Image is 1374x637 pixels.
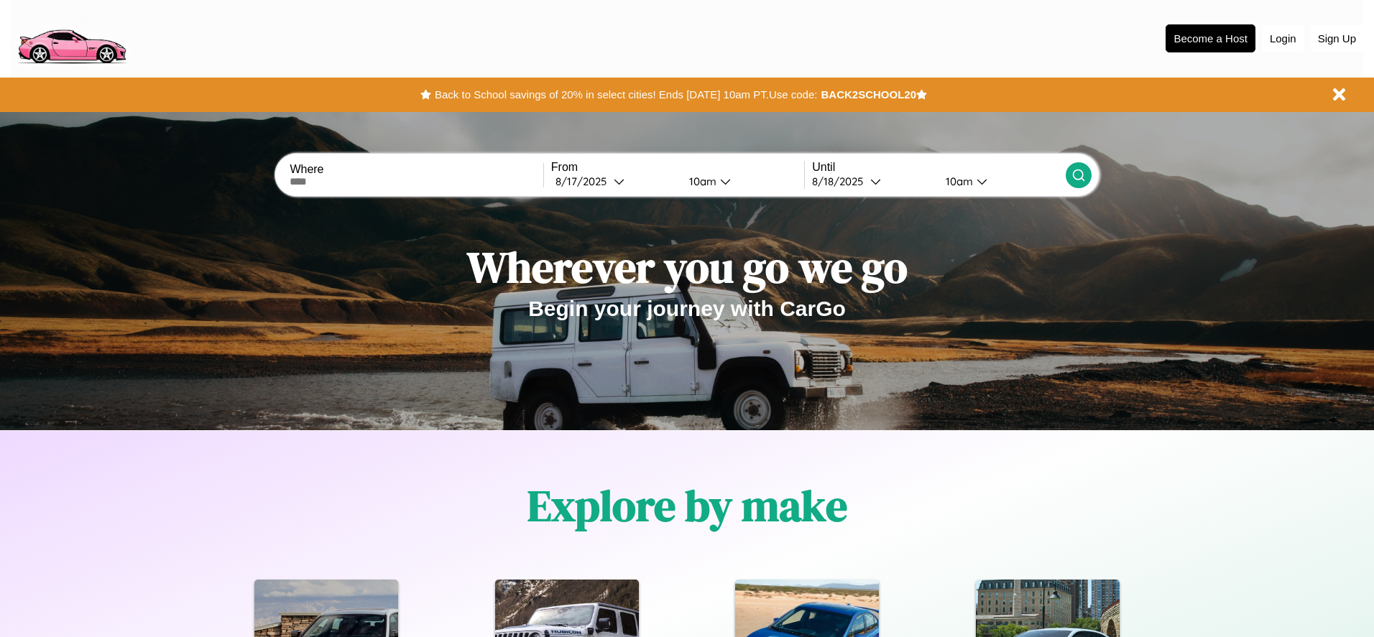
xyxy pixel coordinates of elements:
div: 8 / 17 / 2025 [555,175,614,188]
button: 8/17/2025 [551,174,678,189]
button: 10am [678,174,804,189]
button: Become a Host [1166,24,1255,52]
label: Until [812,161,1065,174]
div: 10am [939,175,977,188]
b: BACK2SCHOOL20 [821,88,916,101]
div: 8 / 18 / 2025 [812,175,870,188]
div: 10am [682,175,720,188]
label: Where [290,163,543,176]
label: From [551,161,804,174]
img: logo [11,7,132,68]
button: Sign Up [1311,25,1363,52]
h1: Explore by make [527,476,847,535]
button: Login [1263,25,1304,52]
button: 10am [934,174,1065,189]
button: Back to School savings of 20% in select cities! Ends [DATE] 10am PT.Use code: [431,85,821,105]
